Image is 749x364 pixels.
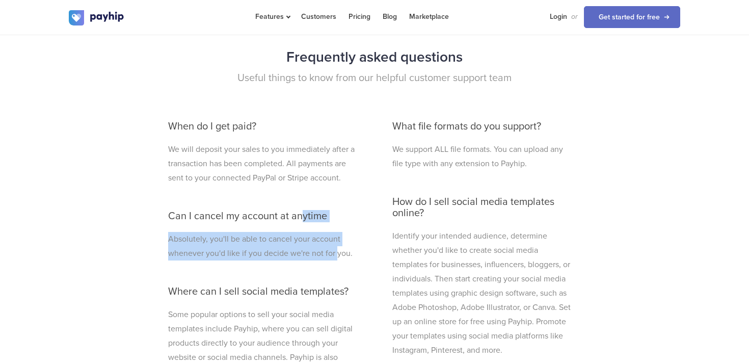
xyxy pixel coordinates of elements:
[168,142,357,185] p: We will deposit your sales to you immediately after a transaction has been completed. All payment...
[392,196,572,219] h3: How do I sell social media templates online?
[69,71,680,85] p: Useful things to know from our helpful customer support team
[392,229,572,357] p: Identify your intended audience, determine whether you'd like to create social media templates fo...
[168,232,357,261] p: Absolutely, you'll be able to cancel your account whenever you'd like if you decide we're not for...
[69,10,125,25] img: logo.svg
[392,142,572,171] p: We support ALL file formats. You can upload any file type with any extension to Payhip.
[392,121,572,132] h3: What file formats do you support?
[584,6,680,28] a: Get started for free
[168,121,357,132] h3: When do I get paid?
[69,44,680,71] h2: Frequently asked questions
[168,286,357,297] h3: Where can I sell social media templates?
[255,12,289,21] span: Features
[168,211,357,222] h3: Can I cancel my account at anytime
